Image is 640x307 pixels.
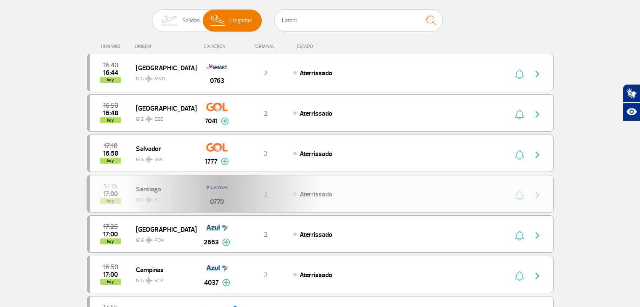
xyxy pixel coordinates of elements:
[146,237,153,243] img: destiny_airplane.svg
[135,44,196,49] div: ORIGEM
[103,264,118,270] span: 2025-09-24 16:50:00
[100,77,121,83] span: hoy
[154,277,163,285] span: VCP
[515,109,524,119] img: sino-painel-voo.svg
[300,69,332,77] span: Aterrissado
[532,150,542,160] img: seta-direita-painel-voo.svg
[104,143,117,149] span: 2025-09-24 17:10:00
[206,10,231,32] img: slider-desembarque
[103,103,118,109] span: 2025-09-24 16:50:00
[532,230,542,241] img: seta-direita-painel-voo.svg
[154,116,163,123] span: EZE
[154,75,165,83] span: MVD
[204,237,219,247] span: 2663
[515,150,524,160] img: sino-painel-voo.svg
[264,109,268,118] span: 2
[136,62,190,73] span: [GEOGRAPHIC_DATA]
[300,150,332,158] span: Aterrissado
[300,271,332,279] span: Aterrissado
[532,109,542,119] img: seta-direita-painel-voo.svg
[136,224,190,235] span: [GEOGRAPHIC_DATA]
[100,117,121,123] span: hoy
[136,264,190,275] span: Campinas
[136,71,190,83] span: GIG
[136,232,190,244] span: GIG
[89,44,135,49] div: HORÁRIO
[103,62,118,68] span: 2025-09-24 16:40:00
[515,271,524,281] img: sino-painel-voo.svg
[136,103,190,114] span: [GEOGRAPHIC_DATA]
[204,278,219,288] span: 4037
[103,231,118,237] span: 2025-09-24 17:00:00
[300,230,332,239] span: Aterrissado
[136,151,190,164] span: GIG
[264,230,268,239] span: 2
[532,271,542,281] img: seta-direita-painel-voo.svg
[103,151,118,156] span: 2025-09-24 16:58:00
[136,111,190,123] span: GIG
[100,158,121,164] span: hoy
[103,224,118,230] span: 2025-09-24 17:25:00
[205,156,218,167] span: 1777
[205,116,218,126] span: 7041
[222,279,230,286] img: mais-info-painel-voo.svg
[146,156,153,163] img: destiny_airplane.svg
[221,117,229,125] img: mais-info-painel-voo.svg
[264,150,268,158] span: 2
[532,69,542,79] img: seta-direita-painel-voo.svg
[182,10,200,32] span: Salidas
[622,103,640,121] button: Abrir recursos assistivos.
[196,44,238,49] div: CIA AÉREA
[146,75,153,82] img: destiny_airplane.svg
[136,273,190,285] span: GIG
[622,84,640,121] div: Plugin de acessibilidade da Hand Talk.
[103,110,118,116] span: 2025-09-24 16:48:59
[622,84,640,103] button: Abrir tradutor de língua de sinais.
[264,271,268,279] span: 2
[515,69,524,79] img: sino-painel-voo.svg
[154,237,164,244] span: POA
[230,10,252,32] span: Llegadas
[293,44,361,49] div: ESTADO
[515,230,524,241] img: sino-painel-voo.svg
[103,272,118,278] span: 2025-09-24 17:00:02
[100,279,121,285] span: hoy
[238,44,293,49] div: TERMINAL
[264,69,268,77] span: 2
[156,10,182,32] img: slider-embarque
[100,238,121,244] span: hoy
[146,277,153,284] img: destiny_airplane.svg
[146,116,153,122] img: destiny_airplane.svg
[222,238,230,246] img: mais-info-painel-voo.svg
[274,9,443,32] input: Vuelo, ciudad o compañía aérea
[221,158,229,165] img: mais-info-painel-voo.svg
[154,156,163,164] span: SSA
[103,70,118,76] span: 2025-09-24 16:44:09
[136,143,190,154] span: Salvador
[300,109,332,118] span: Aterrissado
[210,76,224,86] span: 0763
